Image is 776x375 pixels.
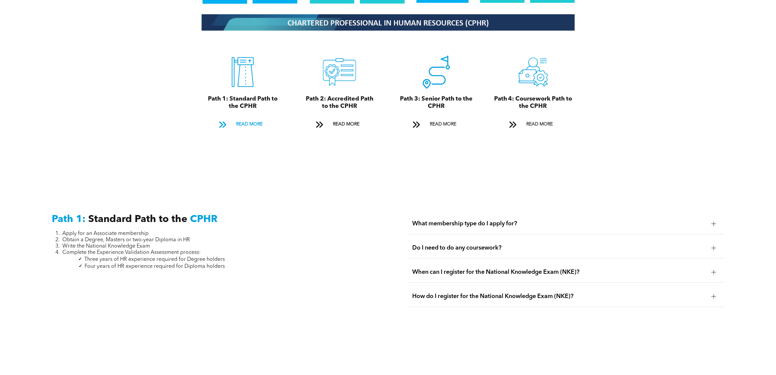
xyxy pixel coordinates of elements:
[84,257,225,262] span: Three years of HR experience required for Degree holders
[208,96,278,109] span: Path 1: Standard Path to the CPHR
[62,231,149,236] span: Apply for an Associate membership
[412,220,706,227] span: What membership type do I apply for?
[88,214,187,224] span: Standard Path to the
[524,118,555,130] span: READ MORE
[412,268,706,276] span: When can I register for the National Knowledge Exam (NKE)?
[412,293,706,300] span: How do I register for the National Knowledge Exam (NKE)?
[190,214,218,224] span: CPHR
[412,244,706,252] span: Do I need to do any coursework?
[62,244,150,249] span: Write the National Knowledge Exam
[85,264,225,269] span: Four years of HR experience required for Diploma holders
[331,118,362,130] span: READ MORE
[494,96,572,109] span: Path 4: Coursework Path to the CPHR
[427,118,459,130] span: READ MORE
[400,96,473,109] span: Path 3: Senior Path to the CPHR
[408,118,465,130] a: READ MORE
[311,118,368,130] a: READ MORE
[505,118,562,130] a: READ MORE
[214,118,271,130] a: READ MORE
[62,250,201,255] span: Complete the Experience Validation Assessment process:
[234,118,265,130] span: READ MORE
[306,96,373,109] span: Path 2: Accredited Path to the CPHR
[52,214,86,224] span: Path 1:
[62,237,190,243] span: Obtain a Degree, Masters or two-year Diploma in HR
